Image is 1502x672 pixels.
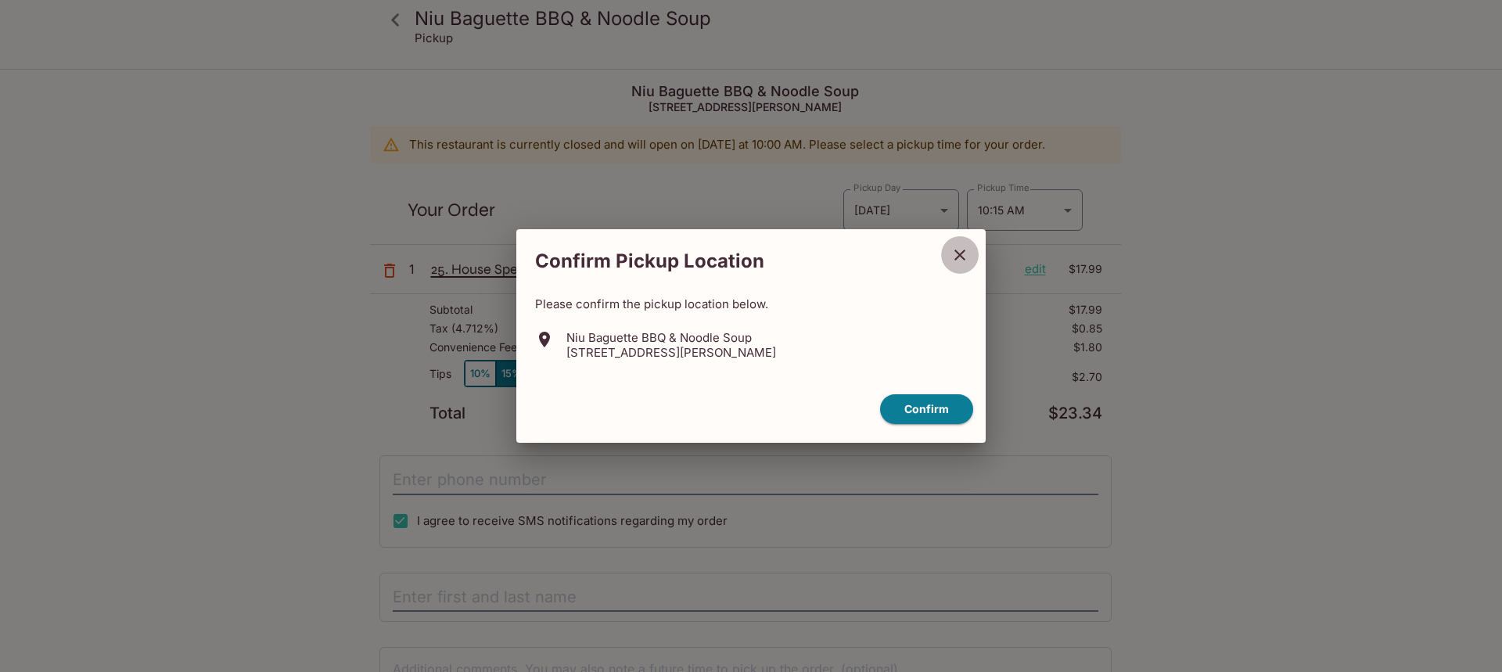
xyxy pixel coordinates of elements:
[566,345,776,360] p: [STREET_ADDRESS][PERSON_NAME]
[880,394,973,425] button: confirm
[940,235,979,275] button: close
[516,242,940,281] h2: Confirm Pickup Location
[535,296,967,311] p: Please confirm the pickup location below.
[566,330,776,345] p: Niu Baguette BBQ & Noodle Soup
